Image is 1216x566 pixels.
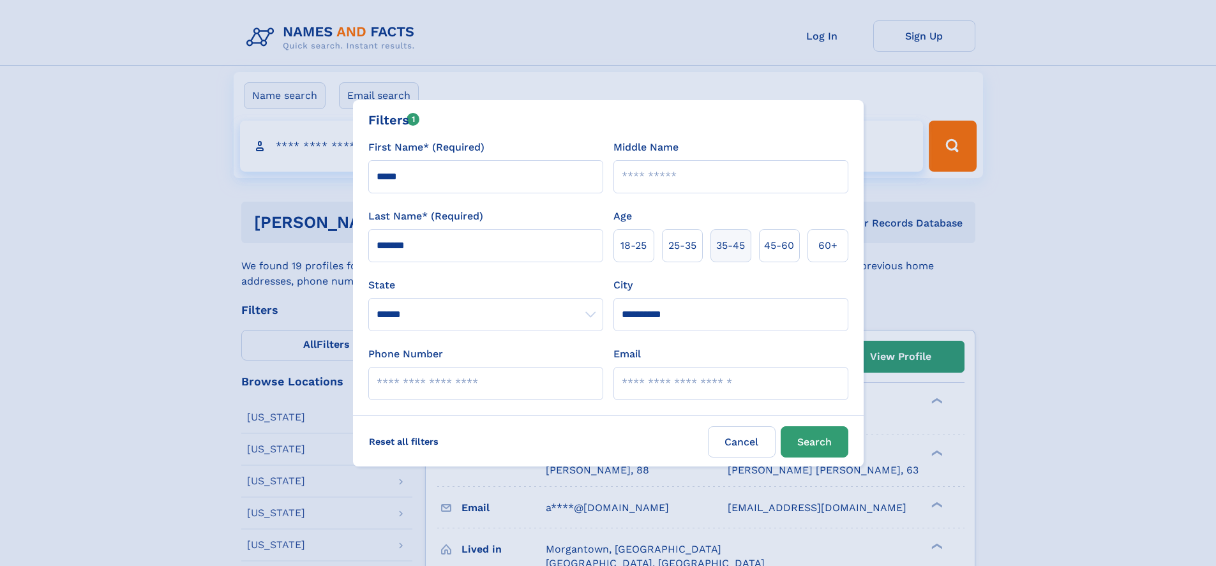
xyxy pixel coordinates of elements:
label: City [613,278,633,293]
label: Cancel [708,426,776,458]
label: Age [613,209,632,224]
label: Email [613,346,641,362]
span: 35‑45 [716,238,745,253]
span: 60+ [818,238,837,253]
span: 45‑60 [764,238,794,253]
div: Filters [368,110,420,130]
label: State [368,278,603,293]
label: Phone Number [368,346,443,362]
span: 18‑25 [620,238,647,253]
label: Middle Name [613,140,679,155]
button: Search [781,426,848,458]
span: 25‑35 [668,238,696,253]
label: Reset all filters [361,426,447,457]
label: Last Name* (Required) [368,209,483,224]
label: First Name* (Required) [368,140,484,155]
